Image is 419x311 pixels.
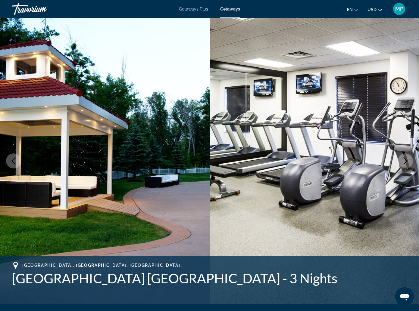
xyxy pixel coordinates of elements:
[347,7,353,12] span: en
[12,1,72,17] a: Travorium
[367,5,382,14] button: Change currency
[22,263,180,268] span: [GEOGRAPHIC_DATA], [GEOGRAPHIC_DATA], [GEOGRAPHIC_DATA]
[347,5,358,14] button: Change language
[12,270,407,286] h1: [GEOGRAPHIC_DATA] [GEOGRAPHIC_DATA] - 3 Nights
[398,153,413,168] button: Next image
[220,7,240,11] a: Getaways
[6,153,21,168] button: Previous image
[367,7,377,12] span: USD
[391,3,407,15] button: User Menu
[179,7,208,11] a: Getaways Plus
[395,287,414,306] iframe: Кнопка запуска окна обмена сообщениями
[395,6,403,12] span: MP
